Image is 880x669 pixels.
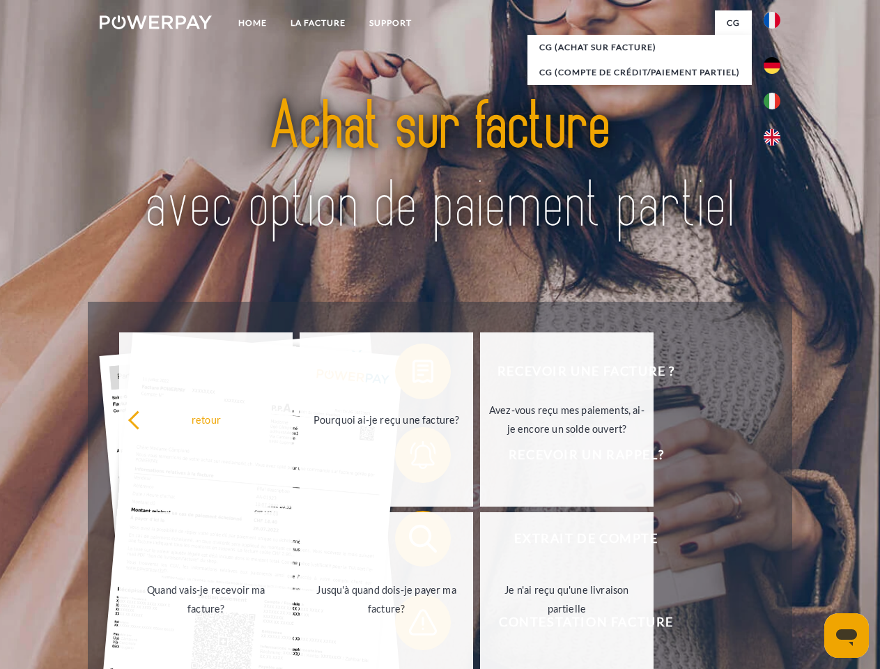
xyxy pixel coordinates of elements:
div: Pourquoi ai-je reçu une facture? [308,410,465,429]
div: retour [128,410,284,429]
a: LA FACTURE [279,10,357,36]
img: title-powerpay_fr.svg [133,67,747,267]
img: fr [764,12,780,29]
a: CG (Compte de crédit/paiement partiel) [527,60,752,85]
img: logo-powerpay-white.svg [100,15,212,29]
div: Avez-vous reçu mes paiements, ai-je encore un solde ouvert? [488,401,645,438]
div: Jusqu'à quand dois-je payer ma facture? [308,580,465,618]
div: Quand vais-je recevoir ma facture? [128,580,284,618]
a: CG (achat sur facture) [527,35,752,60]
a: Home [226,10,279,36]
a: Support [357,10,424,36]
a: CG [715,10,752,36]
div: Je n'ai reçu qu'une livraison partielle [488,580,645,618]
img: en [764,129,780,146]
iframe: Bouton de lancement de la fenêtre de messagerie [824,613,869,658]
a: Avez-vous reçu mes paiements, ai-je encore un solde ouvert? [480,332,654,507]
img: it [764,93,780,109]
img: de [764,57,780,74]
